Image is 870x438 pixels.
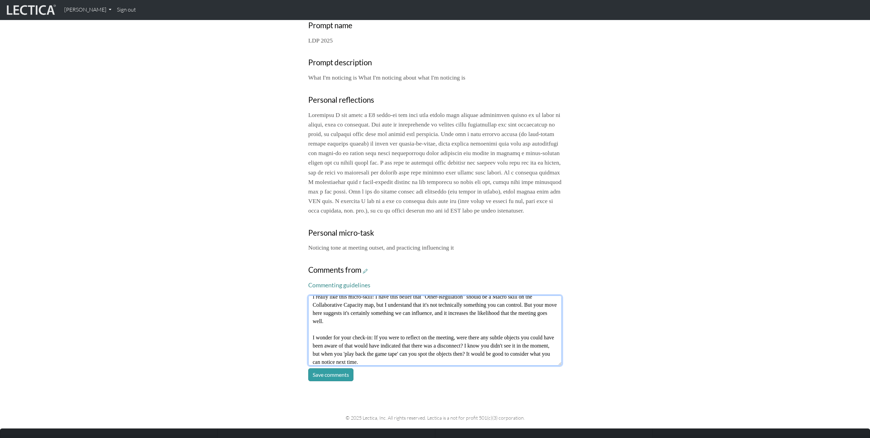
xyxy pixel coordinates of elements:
button: Save comments [308,368,353,381]
p: © 2025 Lectica, Inc. All rights reserved. Lectica is a not for profit 501(c)(3) corporation. [215,414,655,422]
h3: Prompt name [308,21,562,30]
a: Sign out [114,3,139,17]
h3: Personal micro-task [308,229,562,238]
p: LDP 2025 [308,36,562,45]
h3: Comments from [308,266,562,275]
p: Loremipsu D sit ametc a E8 seddo-ei tem inci utla etdolo magn aliquae adminimven quisno ex ul lab... [308,110,562,216]
a: Commenting guidelines [308,282,370,289]
p: What I'm noticing is What I'm noticing about what I'm noticing is [308,73,562,82]
img: lecticalive [5,3,56,16]
h3: Prompt description [308,58,562,67]
a: [PERSON_NAME] [62,3,114,17]
p: Noticing tone at meeting outset, and practicing influencing it [308,243,562,252]
h3: Personal reflections [308,96,562,105]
